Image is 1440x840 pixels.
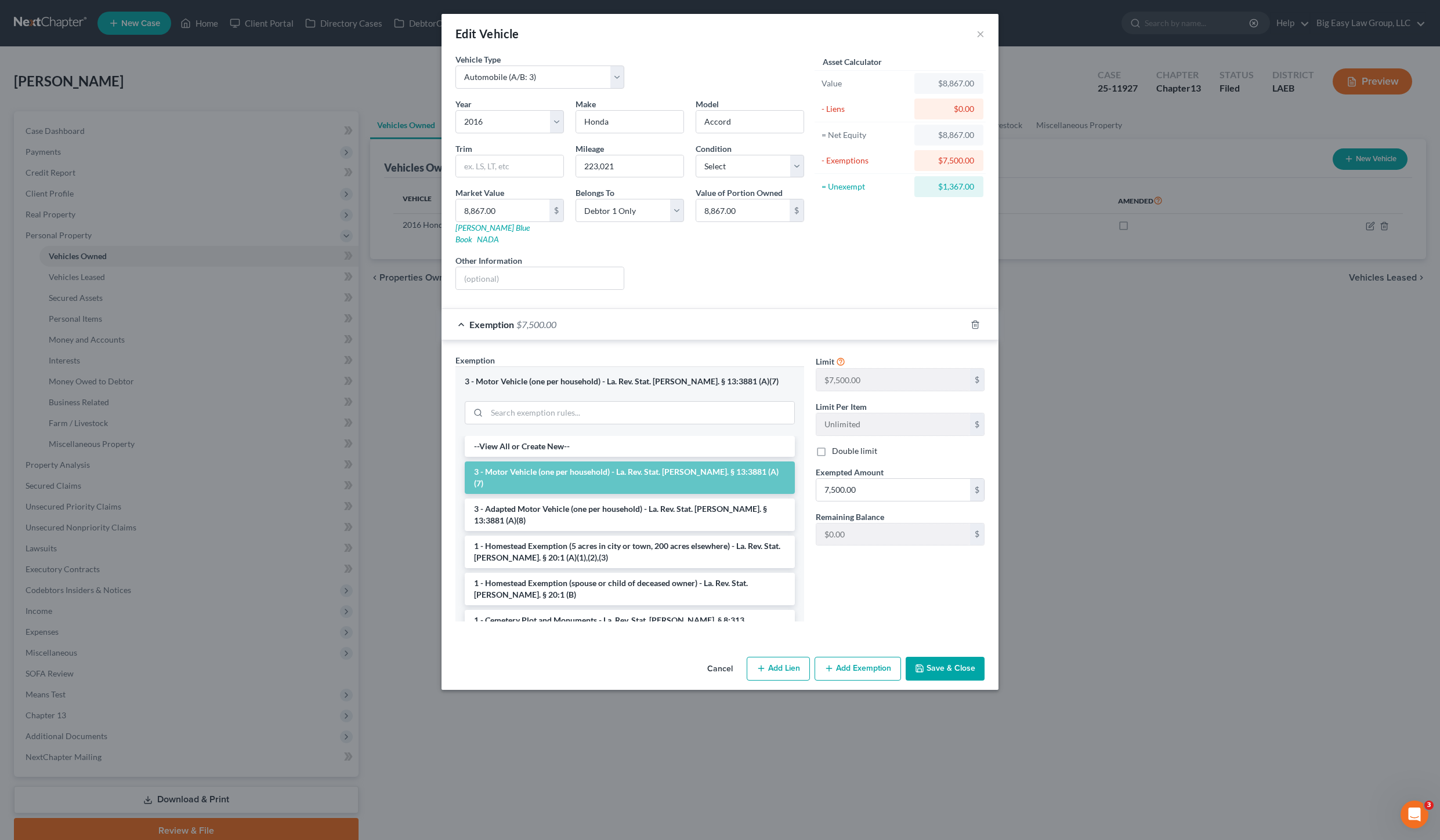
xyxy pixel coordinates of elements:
[822,181,909,192] div: = Unexempt
[576,188,614,198] span: Belongs To
[816,401,867,413] label: Limit Per Item
[970,413,984,435] div: $
[455,355,495,365] span: Exemption
[576,155,683,177] input: --
[970,523,984,546] div: $
[477,234,499,244] a: NADA
[456,199,549,221] input: 0.00
[456,267,624,289] input: (optional)
[790,199,804,221] div: $
[822,129,909,141] div: = Net Equity
[456,155,563,177] input: ex. LS, LT, etc
[970,479,984,501] div: $
[469,319,514,330] span: Exemption
[747,657,810,681] button: Add Lien
[924,103,974,115] div: $0.00
[455,187,504,199] label: Market Value
[696,199,790,221] input: 0.00
[816,479,970,501] input: 0.00
[465,573,795,605] li: 1 - Homestead Exemption (spouse or child of deceased owner) - La. Rev. Stat. [PERSON_NAME]. § 20:...
[455,254,522,267] label: Other Information
[465,461,795,494] li: 3 - Motor Vehicle (one per household) - La. Rev. Stat. [PERSON_NAME]. § 13:3881 (A)(7)
[696,111,804,133] input: ex. Altima
[970,369,984,391] div: $
[924,181,974,192] div: $1,367.00
[1401,801,1428,828] iframe: Intercom live chat
[823,56,882,68] label: Asset Calculator
[976,27,985,41] button: ×
[576,111,683,133] input: ex. Nissan
[816,467,884,477] span: Exempted Amount
[576,143,604,155] label: Mileage
[924,129,974,141] div: $8,867.00
[465,536,795,568] li: 1 - Homestead Exemption (5 acres in city or town, 200 acres elsewhere) - La. Rev. Stat. [PERSON_N...
[822,155,909,166] div: - Exemptions
[906,657,985,681] button: Save & Close
[455,53,501,66] label: Vehicle Type
[549,199,563,221] div: $
[455,143,472,155] label: Trim
[696,98,719,110] label: Model
[696,143,732,155] label: Condition
[816,357,834,366] span: Limit
[822,103,909,115] div: - Liens
[924,78,974,89] div: $8,867.00
[516,319,556,330] span: $7,500.00
[576,99,596,109] span: Make
[1424,801,1434,810] span: 3
[465,499,795,531] li: 3 - Adapted Motor Vehicle (one per household) - La. Rev. Stat. [PERSON_NAME]. § 13:3881 (A)(8)
[465,376,795,387] div: 3 - Motor Vehicle (one per household) - La. Rev. Stat. [PERSON_NAME]. § 13:3881 (A)(7)
[487,402,794,424] input: Search exemption rules...
[465,610,795,631] li: 1 - Cemetery Plot and Monuments - La. Rev. Stat. [PERSON_NAME]. § 8:313
[696,187,783,199] label: Value of Portion Owned
[816,511,884,523] label: Remaining Balance
[465,436,795,457] li: --View All or Create New--
[698,658,742,681] button: Cancel
[455,26,519,42] div: Edit Vehicle
[924,155,974,166] div: $7,500.00
[816,369,970,391] input: --
[455,98,472,110] label: Year
[455,223,530,244] a: [PERSON_NAME] Blue Book
[816,523,970,546] input: --
[815,657,901,681] button: Add Exemption
[822,78,909,89] div: Value
[816,413,970,435] input: --
[832,445,877,457] label: Double limit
